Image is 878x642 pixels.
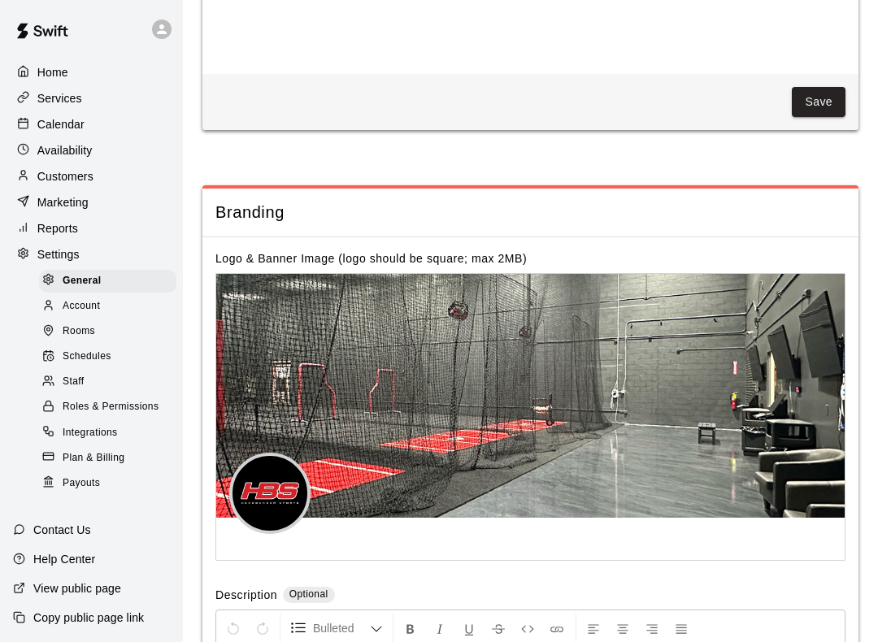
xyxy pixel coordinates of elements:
p: Copy public page link [33,609,144,626]
p: Services [37,90,82,106]
a: Reports [13,216,170,241]
label: Description [215,587,277,605]
p: Reports [37,220,78,236]
p: Calendar [37,116,85,132]
a: Availability [13,138,170,163]
a: Roles & Permissions [39,395,183,420]
span: Bulleted List [313,620,370,636]
a: Staff [39,370,183,395]
div: Account [39,295,176,318]
span: Payouts [63,475,100,492]
a: Payouts [39,471,183,496]
div: Payouts [39,472,176,495]
p: Settings [37,246,80,262]
div: Integrations [39,422,176,445]
a: Customers [13,164,170,189]
a: Calendar [13,112,170,137]
p: Home [37,64,68,80]
a: Rooms [39,319,183,345]
a: Account [39,293,183,319]
a: Settings [13,242,170,267]
span: Schedules [63,349,111,365]
a: Services [13,86,170,111]
a: Home [13,60,170,85]
button: Save [792,87,845,117]
span: Roles & Permissions [63,399,159,415]
div: Rooms [39,320,176,343]
div: Staff [39,371,176,393]
div: Roles & Permissions [39,396,176,419]
div: Plan & Billing [39,447,176,470]
span: Branding [215,202,845,223]
a: Marketing [13,190,170,215]
label: Logo & Banner Image (logo should be square; max 2MB) [215,252,527,265]
a: General [39,268,183,293]
span: Staff [63,374,84,390]
span: Plan & Billing [63,450,124,466]
span: General [63,273,102,289]
span: Integrations [63,425,118,441]
p: View public page [33,580,121,596]
p: Contact Us [33,522,91,538]
span: Rooms [63,323,95,340]
a: Integrations [39,420,183,445]
div: General [39,270,176,293]
p: Customers [37,168,93,184]
span: Account [63,298,100,314]
div: Schedules [39,345,176,368]
span: Optional [289,588,328,600]
a: Plan & Billing [39,445,183,471]
p: Help Center [33,551,95,567]
a: Schedules [39,345,183,370]
p: Marketing [37,194,89,210]
p: Availability [37,142,93,158]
